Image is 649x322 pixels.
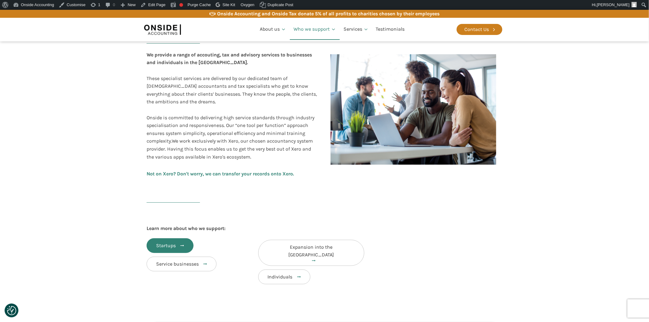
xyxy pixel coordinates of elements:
span: We provide a range of accouting, tax and advisory services to businesses and individuals in the [... [147,52,313,66]
div: Onside Accounting and Onside Tax donate 5% of all profits to charities chosen by their employees [217,10,440,18]
div: Focus keyphrase not set [179,3,183,7]
a: Contact Us [457,24,502,35]
span: Service businesses [156,261,199,267]
span: These specialist services are delivered by our dedicated team of [DEMOGRAPHIC_DATA] accountants a... [147,75,318,105]
a: Testimonials [372,19,409,40]
img: CONSULTING IMAGE [331,2,496,165]
span: Not on Xero? Don't worry, we can transfer your records onto Xero. [147,171,294,177]
div: Onside is committed to delivering high service standards through industry specialisation and resp... [147,51,318,161]
span: [PERSON_NAME] [597,2,630,7]
img: Onside Accounting [144,22,181,36]
a: Who we support [290,19,340,40]
span: Site Kit [223,2,235,7]
span: Individuals [268,274,293,280]
button: Consent Preferences [7,306,16,315]
div: Learn more about who we support: [147,224,225,232]
a: Startups [147,238,194,253]
span: Expansion into the [GEOGRAPHIC_DATA] [289,244,334,258]
img: Revisit consent button [7,306,16,315]
a: Service businesses [147,257,217,271]
span: We work exclusively with Xero, our chosen accountancy system provider. Having this focus enables ... [147,138,314,159]
div: Contact Us [464,25,489,33]
span: Startups [156,243,176,248]
a: Expansion into the [GEOGRAPHIC_DATA] [258,240,365,266]
a: Services [340,19,372,40]
a: Individuals [258,270,310,284]
a: About us [256,19,290,40]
